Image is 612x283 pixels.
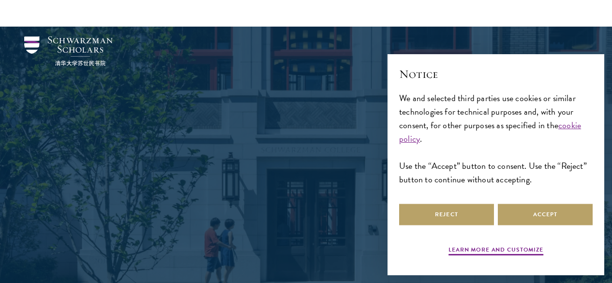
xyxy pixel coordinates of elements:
[24,36,113,66] img: Schwarzman Scholars
[399,119,581,145] a: cookie policy
[399,91,593,187] div: We and selected third parties use cookies or similar technologies for technical purposes and, wit...
[448,245,543,257] button: Learn more and customize
[498,204,593,225] button: Accept
[399,204,494,225] button: Reject
[399,66,593,82] h2: Notice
